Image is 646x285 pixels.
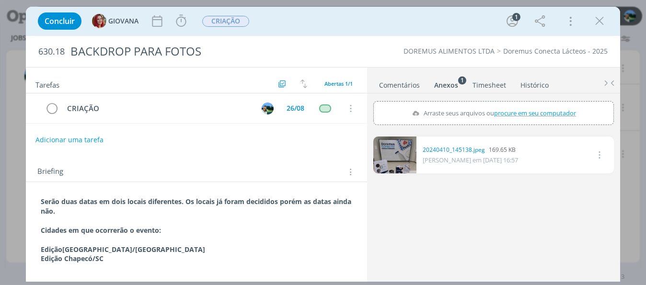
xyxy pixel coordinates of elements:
strong: Serão duas datas em dois locais diferentes. Os locais já foram decididos porém as datas ainda não. [41,197,353,216]
a: DOREMUS ALIMENTOS LTDA [404,46,495,56]
button: Adicionar uma tarefa [35,131,104,148]
sup: 1 [458,76,466,84]
a: 20240410_145138.jpeg [423,146,485,154]
span: Concluir [45,17,75,25]
div: BACKDROP PARA FOTOS [67,40,367,63]
img: V [262,103,274,114]
span: 630.18 [38,46,65,57]
span: GIOVANA [108,18,138,24]
span: Tarefas [35,78,59,90]
a: Doremus Conecta Lácteos - 2025 [503,46,608,56]
strong: Edição [41,245,62,254]
strong: Edição Chapecó/SC [41,254,104,263]
a: Timesheet [472,76,507,90]
span: Briefing [37,166,63,178]
button: GGIOVANA [92,14,138,28]
a: Histórico [520,76,549,90]
label: Arraste seus arquivos ou [408,107,579,119]
button: CRIAÇÃO [202,15,250,27]
div: 1 [512,13,520,21]
strong: Cidades em que ocorrerão o evento: [41,226,161,235]
button: V [260,101,275,115]
div: CRIAÇÃO [63,103,253,114]
button: Concluir [38,12,81,30]
div: 169.65 KB [423,146,518,154]
span: [PERSON_NAME] em [DATE] 16:57 [423,156,518,164]
span: procure em seu computador [494,109,576,117]
div: Anexos [434,80,458,90]
div: 26/08 [287,105,304,112]
span: CRIAÇÃO [202,16,249,27]
button: 1 [505,13,520,29]
div: dialog [26,7,620,282]
img: arrow-down-up.svg [300,80,307,88]
span: Abertas 1/1 [324,80,353,87]
a: Comentários [379,76,420,90]
img: G [92,14,106,28]
strong: [GEOGRAPHIC_DATA]/[GEOGRAPHIC_DATA] [62,245,205,254]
